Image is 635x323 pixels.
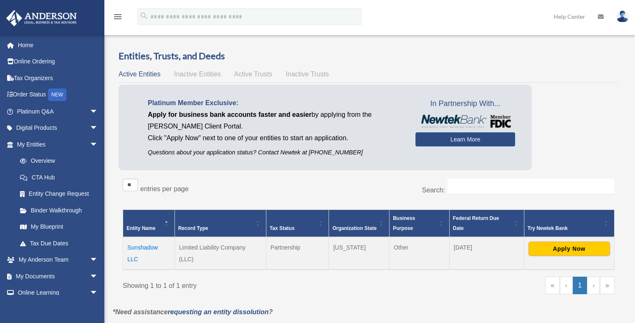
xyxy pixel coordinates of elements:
a: My Blueprint [12,219,106,235]
a: Online Ordering [6,53,111,70]
th: Tax Status: Activate to sort [266,209,329,237]
i: menu [113,12,123,22]
span: arrow_drop_down [90,136,106,153]
span: Record Type [178,225,208,231]
a: Last [600,277,615,294]
th: Try Newtek Bank : Activate to sort [524,209,614,237]
img: Anderson Advisors Platinum Portal [4,10,79,26]
p: by applying from the [PERSON_NAME] Client Portal. [148,109,403,132]
label: Search: [422,187,445,194]
p: Click "Apply Now" next to one of your entities to start an application. [148,132,403,144]
img: User Pic [616,10,629,23]
th: Organization State: Activate to sort [329,209,390,237]
th: Record Type: Activate to sort [175,209,266,237]
a: My Anderson Teamarrow_drop_down [6,252,111,268]
td: Sunshadow LLC [123,237,175,270]
a: CTA Hub [12,169,106,186]
span: Tax Status [270,225,295,231]
th: Business Purpose: Activate to sort [390,209,450,237]
td: [DATE] [449,237,524,270]
a: Overview [12,153,102,169]
span: Organization State [332,225,377,231]
td: Other [390,237,450,270]
a: requesting an entity dissolution [168,308,269,315]
span: Business Purpose [393,215,415,231]
div: Try Newtek Bank [528,223,602,233]
th: Entity Name: Activate to invert sorting [123,209,175,237]
td: [US_STATE] [329,237,390,270]
a: menu [113,15,123,22]
a: Previous [560,277,573,294]
i: search [139,11,149,20]
span: arrow_drop_down [90,268,106,285]
p: Platinum Member Exclusive: [148,97,403,109]
a: Home [6,37,111,53]
span: Apply for business bank accounts faster and easier [148,111,311,118]
a: My Entitiesarrow_drop_down [6,136,106,153]
span: Federal Return Due Date [453,215,499,231]
a: Entity Change Request [12,186,106,202]
button: Apply Now [529,242,610,256]
span: Inactive Trusts [286,71,329,78]
span: In Partnership With... [415,97,515,111]
h3: Entities, Trusts, and Deeds [119,50,619,63]
span: Active Entities [119,71,160,78]
span: arrow_drop_down [90,103,106,120]
a: Learn More [415,132,515,146]
span: arrow_drop_down [90,120,106,137]
div: Showing 1 to 1 of 1 entry [123,277,362,292]
div: NEW [48,88,66,101]
a: 1 [573,277,587,294]
a: Next [587,277,600,294]
a: Tax Due Dates [12,235,106,252]
span: Active Trusts [234,71,273,78]
span: Entity Name [126,225,155,231]
a: Order StatusNEW [6,86,111,103]
td: Partnership [266,237,329,270]
em: *Need assistance ? [113,308,273,315]
a: Online Learningarrow_drop_down [6,285,111,301]
span: arrow_drop_down [90,285,106,302]
a: Binder Walkthrough [12,202,106,219]
img: NewtekBankLogoSM.png [420,115,511,128]
a: My Documentsarrow_drop_down [6,268,111,285]
td: Limited Liability Company (LLC) [175,237,266,270]
a: Tax Organizers [6,70,111,86]
a: Digital Productsarrow_drop_down [6,120,111,136]
p: Questions about your application status? Contact Newtek at [PHONE_NUMBER] [148,147,403,158]
span: Inactive Entities [174,71,221,78]
th: Federal Return Due Date: Activate to sort [449,209,524,237]
a: Platinum Q&Aarrow_drop_down [6,103,111,120]
label: entries per page [140,185,189,192]
a: First [545,277,560,294]
span: arrow_drop_down [90,252,106,269]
